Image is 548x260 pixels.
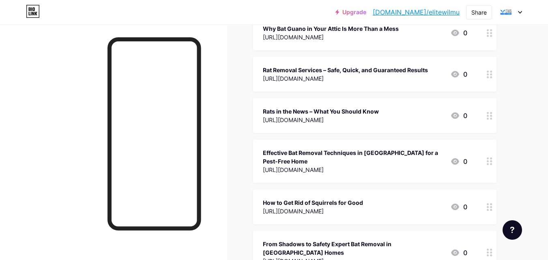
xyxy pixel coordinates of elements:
div: 0 [450,248,467,258]
div: [URL][DOMAIN_NAME] [263,116,379,124]
div: Rats in the News – What You Should Know [263,107,379,116]
div: 0 [450,111,467,120]
div: 0 [450,202,467,212]
div: How to Get Rid of Squirrels for Good [263,198,363,207]
div: Share [471,8,487,17]
a: Upgrade [335,9,366,15]
div: Why Bat Guano in Your Attic Is More Than a Mess [263,24,399,33]
div: [URL][DOMAIN_NAME] [263,165,444,174]
div: [URL][DOMAIN_NAME] [263,33,399,41]
div: 0 [450,69,467,79]
img: Elite Wildlife Services [498,4,514,20]
div: Rat Removal Services – Safe, Quick, and Guaranteed Results [263,66,428,74]
div: [URL][DOMAIN_NAME] [263,74,428,83]
div: 0 [450,28,467,38]
div: [URL][DOMAIN_NAME] [263,207,363,215]
div: From Shadows to Safety Expert Bat Removal in [GEOGRAPHIC_DATA] Homes [263,240,444,257]
div: 0 [450,157,467,166]
div: Effective Bat Removal Techniques in [GEOGRAPHIC_DATA] for a Pest-Free Home [263,148,444,165]
a: [DOMAIN_NAME]/elitewilmu [373,7,460,17]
